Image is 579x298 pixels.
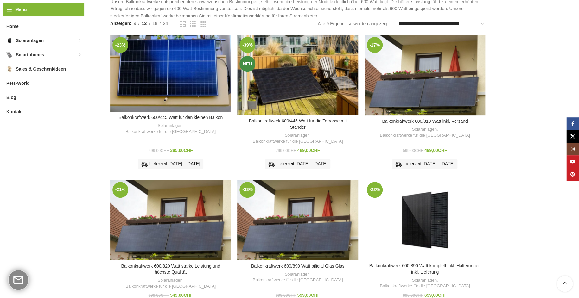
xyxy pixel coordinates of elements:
div: Lieferzeit [DATE] - [DATE] [392,159,457,169]
div: , [240,133,355,144]
span: CHF [415,148,423,153]
a: Rasteransicht 4 [200,20,206,28]
span: CHF [288,148,296,153]
span: CHF [415,293,423,298]
span: CHF [161,293,169,298]
div: Lieferzeit [DATE] - [DATE] [265,159,330,169]
span: Neu [239,56,255,72]
bdi: 549,00 [170,293,193,298]
a: Solaranlagen [412,127,436,133]
a: X Social Link [566,130,579,143]
bdi: 599,00 [403,148,423,153]
span: Menü [15,6,27,13]
a: Balkonkraftwerk 600/445 Watt für den kleinen Balkon [110,35,231,112]
span: Smartphones [16,49,44,60]
a: Balkonkraftwerk 600/445 Watt für die Terrasse mit Ständer [249,118,347,130]
span: -33% [239,182,255,198]
span: -22% [367,182,383,198]
bdi: 385,00 [170,148,193,153]
span: -39% [239,37,255,53]
bdi: 799,00 [276,148,296,153]
a: Facebook Social Link [566,117,579,130]
a: Solaranlagen [158,123,182,129]
a: 18 [150,20,160,27]
span: Sales & Geschenkideen [16,63,66,75]
bdi: 499,00 [424,148,447,153]
a: Balkonkraftwerk 600/445 Watt für den kleinen Balkon [118,115,223,120]
bdi: 898,00 [403,293,423,298]
a: Solaranlagen [285,133,309,139]
a: Scroll to top button [557,276,573,292]
span: Blog [6,92,16,103]
a: Solaranlagen [412,277,436,283]
span: CHF [311,148,320,153]
span: CHF [161,148,169,153]
a: Rasteransicht 3 [190,20,196,28]
span: 18 [152,21,157,26]
a: Balkonkraftwerk 600/820 Watt starke Leistung und höchste Qualität [121,264,220,275]
span: Anzeigen [110,20,131,27]
a: Balkonkraftwerke für die [GEOGRAPHIC_DATA] [253,139,343,145]
a: Balkonkraftwerk 600/890 Watt bificial Glas Glas [237,180,358,260]
a: Balkonkraftwerk 600/820 Watt starke Leistung und höchste Qualität [110,180,231,260]
a: 24 [161,20,170,27]
div: , [368,277,482,289]
a: Balkonkraftwerk 600/810 Watt inkl. Versand [382,119,468,124]
a: Balkonkraftwerke für die [GEOGRAPHIC_DATA] [125,129,216,135]
p: Alle 9 Ergebnisse werden angezeigt [318,20,388,27]
a: Solaranlagen [285,271,309,277]
bdi: 489,00 [297,148,320,153]
span: Pets-World [6,78,30,89]
a: Rasteransicht 2 [180,20,186,28]
span: CHF [288,293,296,298]
a: 12 [140,20,149,27]
img: Solaranlagen [6,37,13,44]
span: CHF [184,148,193,153]
img: Sales & Geschenkideen [6,66,13,72]
a: Balkonkraftwerke für die [GEOGRAPHIC_DATA] [380,133,470,139]
span: CHF [438,293,447,298]
a: YouTube Social Link [566,155,579,168]
a: Balkonkraftwerk 600/890 Watt bificial Glas Glas [251,264,344,269]
a: Balkonkraftwerk 600/890 Watt komplett inkl. Halterungen inkl. Lieferung [369,263,480,275]
span: -21% [112,182,128,198]
bdi: 699,00 [424,293,447,298]
bdi: 599,00 [297,293,320,298]
a: Balkonkraftwerke für die [GEOGRAPHIC_DATA] [125,283,216,289]
select: Shop-Reihenfolge [398,19,485,28]
div: , [113,277,228,289]
img: Smartphones [6,52,13,58]
a: Solaranlagen [158,277,182,283]
bdi: 699,00 [149,293,169,298]
div: Lieferzeit [DATE] - [DATE] [138,159,203,169]
span: 24 [163,21,168,26]
bdi: 899,00 [276,293,296,298]
span: 12 [142,21,147,26]
a: Balkonkraftwerke für die [GEOGRAPHIC_DATA] [253,277,343,283]
span: Kontakt [6,106,23,117]
span: -17% [367,37,383,53]
span: CHF [184,293,193,298]
span: CHF [438,148,447,153]
span: 9 [134,21,136,26]
span: CHF [311,293,320,298]
a: Balkonkraftwerke für die [GEOGRAPHIC_DATA] [380,283,470,289]
div: , [113,123,228,134]
span: Home [6,21,19,32]
div: , [240,271,355,283]
a: Pinterest Social Link [566,168,579,181]
span: -23% [112,37,128,53]
a: Balkonkraftwerk 600/810 Watt inkl. Versand [365,35,485,115]
div: , [368,127,482,138]
span: Solaranlagen [16,35,44,46]
a: 9 [131,20,138,27]
a: Balkonkraftwerk 600/890 Watt komplett inkl. Halterungen inkl. Lieferung [365,180,485,260]
a: Instagram Social Link [566,143,579,155]
bdi: 499,00 [149,148,169,153]
a: Balkonkraftwerk 600/445 Watt für die Terrasse mit Ständer [237,35,358,115]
